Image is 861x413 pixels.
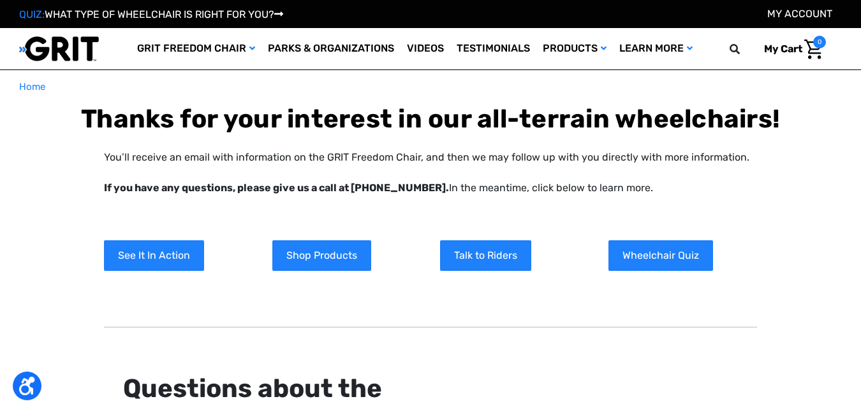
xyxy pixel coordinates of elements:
[613,28,699,69] a: Learn More
[735,36,754,62] input: Search
[401,28,450,69] a: Videos
[754,36,826,62] a: Cart with 0 items
[104,150,757,196] p: You’ll receive an email with information on the GRIT Freedom Chair, and then we may follow up wit...
[19,81,45,92] span: Home
[104,240,204,271] a: See It In Action
[804,40,823,59] img: Cart
[261,28,401,69] a: Parks & Organizations
[131,28,261,69] a: GRIT Freedom Chair
[19,36,99,62] img: GRIT All-Terrain Wheelchair and Mobility Equipment
[104,182,449,194] strong: If you have any questions, please give us a call at [PHONE_NUMBER].
[81,104,780,134] b: Thanks for your interest in our all-terrain wheelchairs!
[536,28,613,69] a: Products
[608,240,713,271] a: Wheelchair Quiz
[813,36,826,48] span: 0
[450,28,536,69] a: Testimonials
[19,80,842,94] nav: Breadcrumb
[764,43,802,55] span: My Cart
[767,8,832,20] a: Account
[272,240,371,271] a: Shop Products
[440,240,531,271] a: Talk to Riders
[19,8,283,20] a: QUIZ:WHAT TYPE OF WHEELCHAIR IS RIGHT FOR YOU?
[19,80,45,94] a: Home
[19,8,45,20] span: QUIZ:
